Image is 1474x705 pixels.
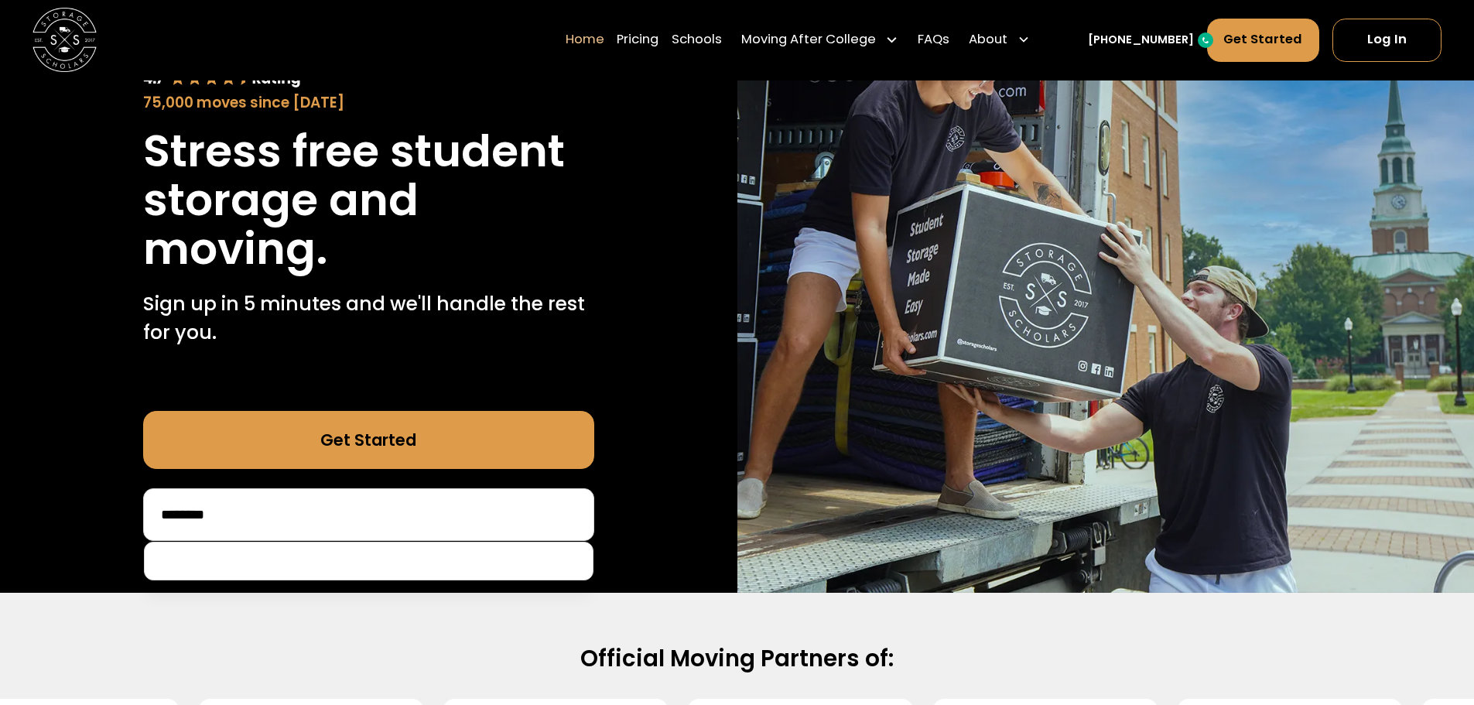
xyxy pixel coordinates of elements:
a: Pricing [617,18,658,63]
div: Moving After College [741,31,876,50]
a: Get Started [1207,19,1320,62]
div: About [969,31,1007,50]
a: Home [566,18,604,63]
a: [PHONE_NUMBER] [1088,32,1194,49]
img: Storage Scholars main logo [32,8,97,72]
p: Sign up in 5 minutes and we'll handle the rest for you. [143,289,594,347]
a: Schools [672,18,722,63]
a: FAQs [918,18,949,63]
div: About [963,18,1037,63]
div: Moving After College [735,18,905,63]
a: Get Started [143,411,594,469]
h2: Official Moving Partners of: [222,644,1253,673]
a: Log In [1332,19,1442,62]
h1: Stress free student storage and moving. [143,127,594,273]
div: 75,000 moves since [DATE] [143,92,594,114]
